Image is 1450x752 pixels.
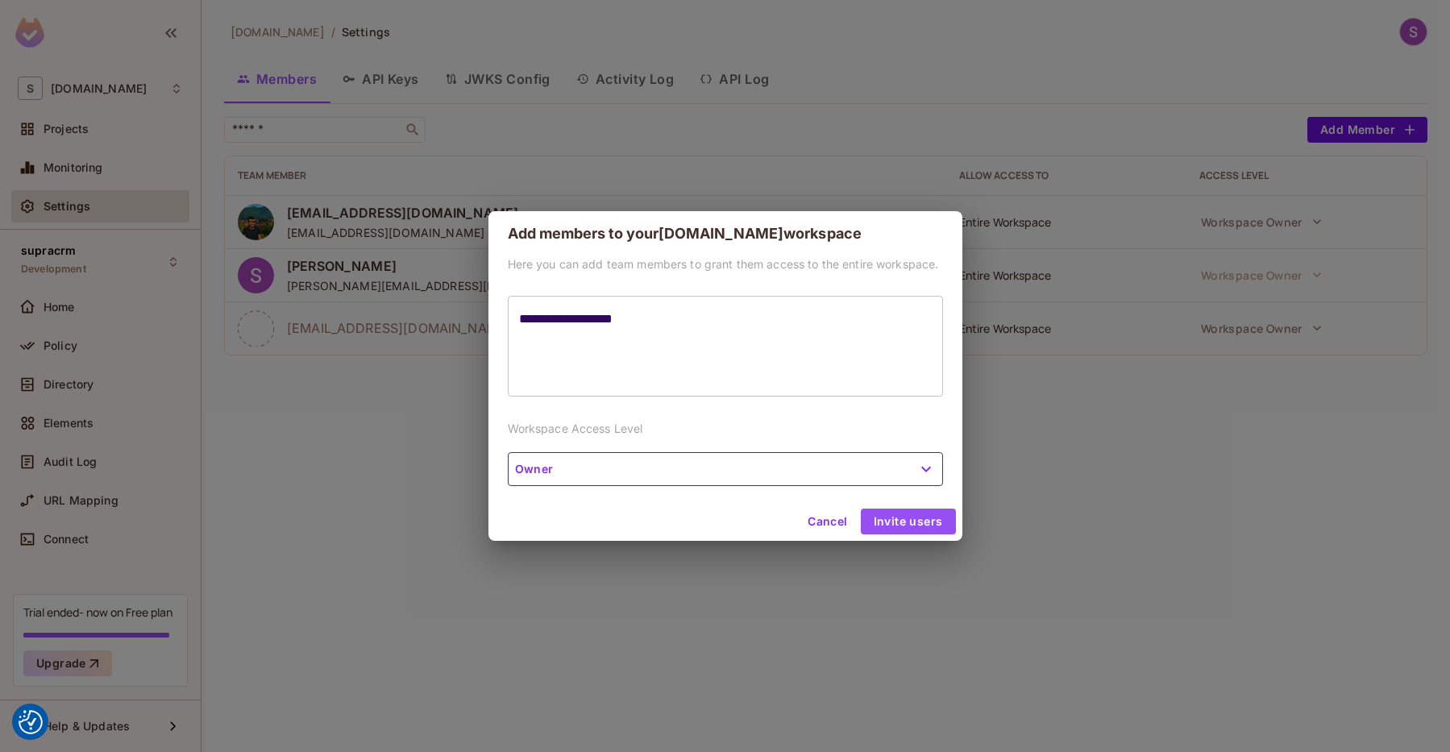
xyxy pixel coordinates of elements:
[508,256,943,272] p: Here you can add team members to grant them access to the entire workspace.
[861,509,956,534] button: Invite users
[801,509,854,534] button: Cancel
[488,211,962,256] h2: Add members to your [DOMAIN_NAME] workspace
[19,710,43,734] button: Consent Preferences
[19,710,43,734] img: Revisit consent button
[508,452,943,486] button: Owner
[508,421,943,436] p: Workspace Access Level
